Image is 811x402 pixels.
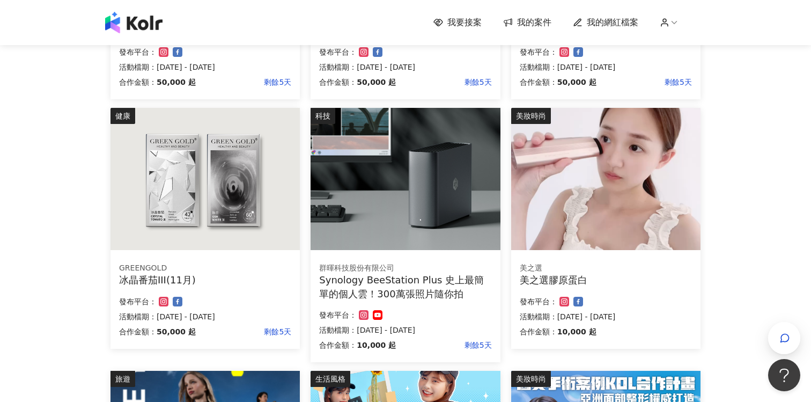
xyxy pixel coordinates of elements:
[520,325,557,338] p: 合作金額：
[520,76,557,89] p: 合作金額：
[319,46,357,59] p: 發布平台：
[503,17,551,28] a: 我的案件
[119,46,157,59] p: 發布平台：
[557,76,596,89] p: 50,000 起
[119,325,157,338] p: 合作金額：
[319,76,357,89] p: 合作金額：
[311,108,335,124] div: 科技
[396,76,491,89] p: 剩餘5天
[768,359,800,391] iframe: Help Scout Beacon - Open
[119,263,291,274] div: GREENGOLD
[110,108,300,250] img: 冰晶番茄III
[319,61,491,74] p: 活動檔期：[DATE] - [DATE]
[517,17,551,28] span: 我的案件
[573,17,638,28] a: 我的網紅檔案
[557,325,596,338] p: 10,000 起
[311,371,350,387] div: 生活風格
[396,339,491,352] p: 剩餘5天
[587,17,638,28] span: 我的網紅檔案
[511,371,551,387] div: 美妝時尚
[520,61,692,74] p: 活動檔期：[DATE] - [DATE]
[520,295,557,308] p: 發布平台：
[119,295,157,308] p: 發布平台：
[311,108,500,250] img: Synology BeeStation Plus 史上最簡單的個人雲
[433,17,482,28] a: 我要接案
[119,273,291,287] div: 冰晶番茄III(11月)
[319,324,491,337] p: 活動檔期：[DATE] - [DATE]
[119,310,291,323] p: 活動檔期：[DATE] - [DATE]
[157,325,196,338] p: 50,000 起
[357,76,396,89] p: 50,000 起
[511,108,701,250] img: 美之選膠原蛋白送RF美容儀
[319,339,357,352] p: 合作金額：
[520,310,692,323] p: 活動檔期：[DATE] - [DATE]
[196,325,291,338] p: 剩餘5天
[119,61,291,74] p: 活動檔期：[DATE] - [DATE]
[520,263,692,274] div: 美之選
[520,46,557,59] p: 發布平台：
[511,108,551,124] div: 美妝時尚
[357,339,396,352] p: 10,000 起
[520,273,692,287] div: 美之選膠原蛋白
[110,371,135,387] div: 旅遊
[319,273,491,300] div: Synology BeeStation Plus 史上最簡單的個人雲！300萬張照片隨你拍
[105,12,163,33] img: logo
[447,17,482,28] span: 我要接案
[319,263,491,274] div: 群暉科技股份有限公司
[119,76,157,89] p: 合作金額：
[157,76,196,89] p: 50,000 起
[196,76,291,89] p: 剩餘5天
[110,108,135,124] div: 健康
[596,76,692,89] p: 剩餘5天
[319,309,357,321] p: 發布平台：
